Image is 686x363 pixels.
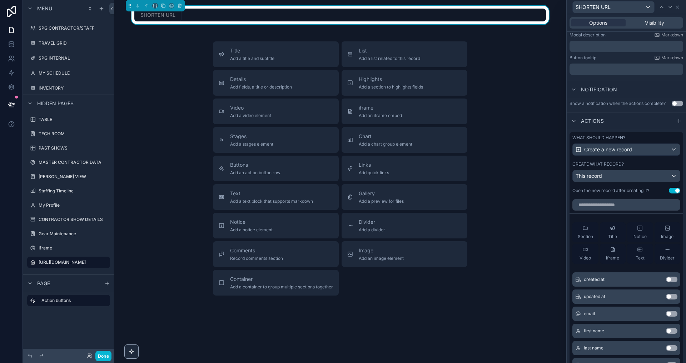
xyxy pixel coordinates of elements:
a: Staffing Timeline [27,185,110,197]
a: TECH ROOM [27,128,110,140]
div: scrollable content [570,64,683,75]
a: TRAVEL GRID [27,37,110,49]
button: ListAdd a list related to this record [342,41,467,67]
label: TECH ROOM [39,131,109,137]
button: VideoAdd a video element [213,99,339,124]
span: Text [636,255,645,261]
span: Image [359,247,404,254]
a: [PERSON_NAME] VIEW [27,171,110,182]
span: iframe [359,104,402,111]
span: Buttons [230,161,280,168]
a: Gear Maintenance [27,228,110,240]
a: MASTER CONTRACTOR DATA [27,157,110,168]
span: Add a section to highlights fields [359,84,423,90]
button: DividerAdd a divider [342,213,467,238]
span: Add an action button row [230,170,280,176]
button: Section [572,222,598,242]
span: Stages [230,133,273,140]
button: LinksAdd quick links [342,156,467,181]
span: Title [608,234,617,240]
span: Section [578,234,593,240]
span: Add a list related to this record [359,56,420,61]
span: created at [584,277,605,282]
span: Markdown [661,55,683,61]
button: ChartAdd a chart group element [342,127,467,153]
span: first name [584,328,604,334]
label: TRAVEL GRID [39,40,109,46]
span: Add an iframe embed [359,113,402,119]
span: Add an image element [359,256,404,261]
span: updated at [584,294,605,299]
span: Page [37,280,50,287]
label: TABLE [39,117,109,122]
a: SPG INTERNAL [27,52,110,64]
span: iframe [606,255,619,261]
label: My Profile [39,202,109,208]
span: Image [661,234,673,240]
label: Staffing Timeline [39,188,109,194]
button: TextAdd a text block that supports markdown [213,184,339,210]
span: Add a divider [359,227,385,233]
span: Links [359,161,389,168]
span: Chart [359,133,412,140]
span: Add a stages element [230,141,273,147]
a: PAST SHOWS [27,142,110,154]
span: Highlights [359,76,423,83]
a: Iframe [27,242,110,254]
span: Create a new record [584,146,632,153]
label: Iframe [39,245,109,251]
span: Menu [37,5,52,12]
span: This record [576,173,602,179]
label: CONTRACTOR SHOW DETAILS [39,217,109,222]
span: Comments [230,247,283,254]
div: scrollable content [23,292,114,313]
span: Title [230,47,274,54]
span: Add a title and subtitle [230,56,274,61]
button: Divider [655,244,681,264]
button: Done [95,351,111,361]
button: iframe [600,244,626,264]
span: Visibility [645,19,664,26]
label: What should happen? [572,135,625,141]
span: Add a chart group element [359,141,412,147]
label: [URL][DOMAIN_NAME] [39,259,106,265]
a: TABLE [27,114,110,125]
label: PAST SHOWS [39,145,109,151]
span: Notice [230,218,273,226]
button: Video [572,244,598,264]
button: ImageAdd an image element [342,241,467,267]
label: Create what record? [572,161,624,167]
button: ContainerAdd a container to group multiple sections together [213,270,339,296]
a: Markdown [654,55,683,61]
label: [PERSON_NAME] VIEW [39,174,109,180]
a: SPG CONTRACTOR/STAFF [27,22,110,34]
button: GalleryAdd a preview for files [342,184,467,210]
a: MY SCHEDULE [27,67,110,79]
label: MY SCHEDULE [39,70,109,76]
span: Divider [660,255,675,261]
span: Container [230,276,333,283]
button: NoticeAdd a notice element [213,213,339,238]
span: List [359,47,420,54]
span: Video [230,104,271,111]
label: INVENTORY [39,85,109,91]
span: Details [230,76,292,83]
span: Text [230,190,313,197]
span: Notice [633,234,647,240]
span: Divider [359,218,385,226]
label: Modal description [570,32,606,38]
button: This record [572,170,680,182]
span: Record comments section [230,256,283,261]
button: CommentsRecord comments section [213,241,339,267]
a: INVENTORY [27,82,110,94]
button: HighlightsAdd a section to highlights fields [342,70,467,96]
span: Video [580,255,591,261]
span: Hidden pages [37,100,74,107]
span: Notification [581,86,617,93]
button: Text [627,244,653,264]
div: scrollable content [570,41,683,52]
button: Title [600,222,626,242]
label: SPG INTERNAL [39,55,109,61]
button: Create a new record [572,143,680,156]
a: Markdown [654,32,683,38]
